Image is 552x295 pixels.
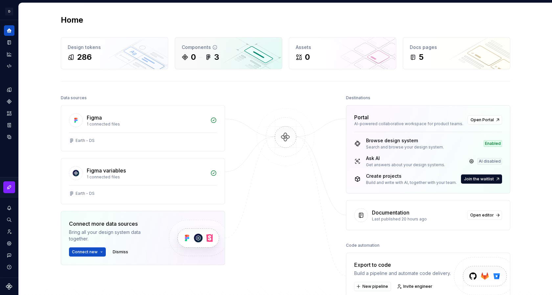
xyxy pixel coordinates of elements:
a: Figma variables1 connected filesEarth - DS [61,158,225,204]
svg: Supernova Logo [6,283,12,290]
span: Connect new [72,249,98,255]
div: Get answers about your design systems. [366,162,445,168]
a: Data sources [4,132,14,142]
a: Open editor [467,211,502,220]
button: Dismiss [110,247,131,257]
div: AI disabled [477,158,502,165]
div: Export to code [354,261,451,269]
div: Connect more data sources [69,220,158,228]
div: 3 [214,52,219,62]
a: Analytics [4,49,14,59]
span: Open editor [470,213,494,218]
a: Figma1 connected filesEarth - DS [61,105,225,151]
div: Docs pages [410,44,503,51]
div: Browse design system [366,137,444,144]
button: Contact support [4,250,14,261]
button: Search ⌘K [4,215,14,225]
a: Documentation [4,37,14,48]
div: Ask AI [366,155,445,162]
div: Destinations [346,93,370,102]
a: Design tokens286 [61,37,168,69]
a: Docs pages5 [403,37,510,69]
button: Notifications [4,203,14,213]
h2: Home [61,15,83,25]
div: 0 [191,52,196,62]
a: Assets0 [289,37,396,69]
div: Last published 20 hours ago [372,216,463,222]
div: Search and browse your design system. [366,145,444,150]
a: Design tokens [4,84,14,95]
button: Connect new [69,247,106,257]
div: D [5,8,13,15]
div: Build a pipeline and automate code delivery. [354,270,451,277]
span: Dismiss [113,249,128,255]
div: 1 connected files [87,122,206,127]
div: 1 connected files [87,174,206,180]
div: 5 [419,52,424,62]
button: New pipeline [354,282,391,291]
div: Create projects [366,173,457,179]
a: Invite engineer [395,282,435,291]
a: Components03 [175,37,282,69]
a: Invite team [4,226,14,237]
div: Enabled [484,140,502,147]
a: Storybook stories [4,120,14,130]
div: Documentation [372,209,409,216]
div: Build and write with AI, together with your team. [366,180,457,185]
div: AI-powered collaborative workspace for product teams. [354,121,464,126]
a: Settings [4,238,14,249]
button: D [1,4,17,18]
a: Home [4,25,14,36]
div: 0 [305,52,310,62]
a: Open Portal [468,115,502,125]
div: Components [182,44,275,51]
div: Portal [354,113,369,121]
button: Join the waitlist [461,174,502,184]
div: Bring all your design system data together. [69,229,158,242]
div: Figma variables [87,167,126,174]
div: Earth - DS [76,191,95,196]
span: Join the waitlist [464,176,494,182]
div: Design tokens [68,44,161,51]
div: Figma [87,114,102,122]
span: Open Portal [471,117,494,123]
a: Assets [4,108,14,119]
div: Data sources [61,93,87,102]
div: Assets [296,44,389,51]
div: Earth - DS [76,138,95,143]
span: New pipeline [362,284,388,289]
div: 286 [77,52,92,62]
div: Code automation [346,241,379,250]
a: Components [4,96,14,107]
a: Code automation [4,61,14,71]
span: Invite engineer [403,284,432,289]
